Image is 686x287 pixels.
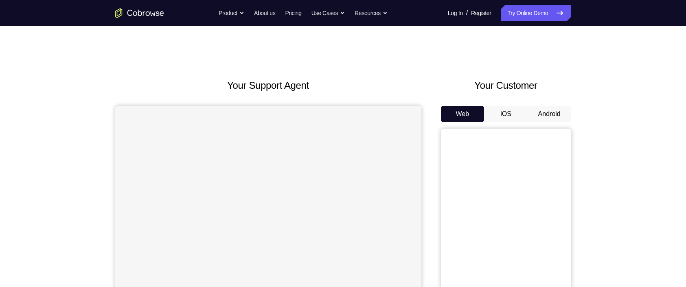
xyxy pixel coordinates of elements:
a: Pricing [285,5,301,21]
button: Use Cases [311,5,345,21]
h2: Your Support Agent [115,78,421,93]
button: Android [528,106,571,122]
a: Register [471,5,491,21]
button: Resources [355,5,388,21]
button: Web [441,106,484,122]
a: Try Online Demo [501,5,571,21]
h2: Your Customer [441,78,571,93]
a: Go to the home page [115,8,164,18]
span: / [466,8,468,18]
button: iOS [484,106,528,122]
a: Log In [448,5,463,21]
a: About us [254,5,275,21]
button: Product [219,5,244,21]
